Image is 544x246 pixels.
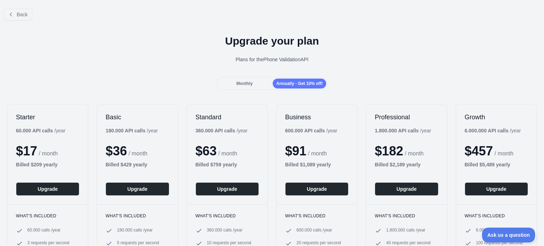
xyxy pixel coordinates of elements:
iframe: Toggle Customer Support [482,228,537,242]
span: $ 457 [465,144,493,158]
h2: Standard [195,113,259,121]
b: 1.800.000 API calls [375,128,419,133]
span: $ 182 [375,144,403,158]
b: 360.000 API calls [195,128,235,133]
span: $ 63 [195,144,217,158]
b: 6.000.000 API calls [465,128,509,133]
div: / year [465,127,521,134]
b: 600.000 API calls [285,128,325,133]
div: / year [285,127,337,134]
div: / year [375,127,431,134]
div: / year [195,127,248,134]
span: $ 91 [285,144,306,158]
h2: Professional [375,113,438,121]
h2: Growth [465,113,528,121]
h2: Business [285,113,348,121]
